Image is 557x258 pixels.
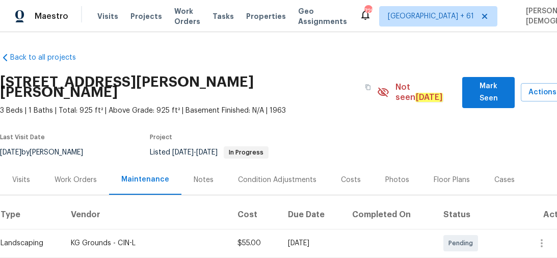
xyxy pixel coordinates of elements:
span: Listed [150,149,269,156]
div: Condition Adjustments [238,175,316,185]
th: Due Date [280,200,344,229]
div: 725 [364,6,372,16]
span: [DATE] [172,149,194,156]
div: [DATE] [288,238,336,248]
div: KG Grounds - CIN-L [71,238,221,248]
div: $55.00 [237,238,272,248]
span: Mark Seen [470,80,507,105]
span: Project [150,134,172,140]
div: Work Orders [55,175,97,185]
span: In Progress [225,149,268,156]
div: Maintenance [121,174,169,185]
span: Properties [246,11,286,21]
div: Floor Plans [434,175,470,185]
th: Completed On [344,200,435,229]
span: Pending [448,238,477,248]
span: Geo Assignments [298,6,347,27]
div: Costs [341,175,361,185]
div: Landscaping [1,238,55,248]
div: Visits [12,175,30,185]
span: Maestro [35,11,68,21]
th: Vendor [63,200,229,229]
span: Work Orders [174,6,200,27]
span: Visits [97,11,118,21]
div: Notes [194,175,214,185]
span: [DATE] [196,149,218,156]
button: Copy Address [359,78,377,96]
span: Projects [130,11,162,21]
th: Cost [229,200,280,229]
span: Tasks [213,13,234,20]
span: Not seen [395,82,456,102]
span: [GEOGRAPHIC_DATA] + 61 [388,11,474,21]
span: - [172,149,218,156]
div: Cases [494,175,515,185]
em: [DATE] [415,93,443,102]
button: Mark Seen [462,77,515,108]
div: Photos [385,175,409,185]
th: Status [435,200,521,229]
